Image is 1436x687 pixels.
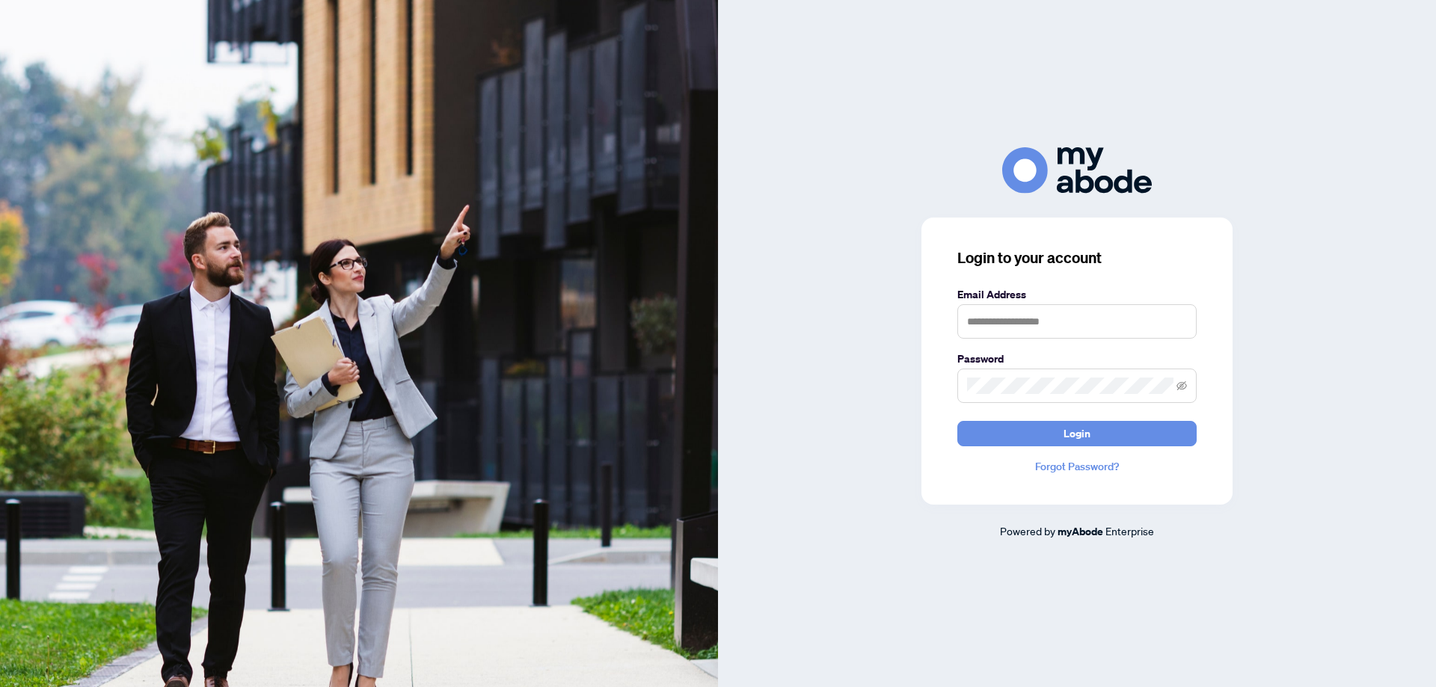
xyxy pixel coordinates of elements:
[1000,524,1055,537] span: Powered by
[1064,422,1090,446] span: Login
[957,351,1197,367] label: Password
[1105,524,1154,537] span: Enterprise
[957,247,1197,268] h3: Login to your account
[1176,381,1187,391] span: eye-invisible
[957,458,1197,475] a: Forgot Password?
[1058,523,1103,540] a: myAbode
[957,286,1197,303] label: Email Address
[1002,147,1152,193] img: ma-logo
[957,421,1197,446] button: Login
